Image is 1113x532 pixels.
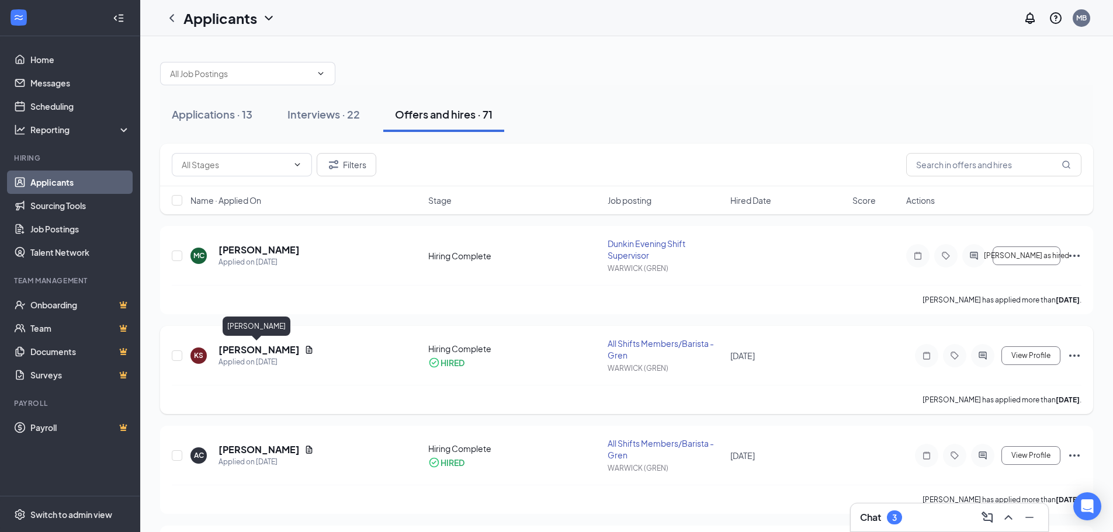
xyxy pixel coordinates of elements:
[193,251,204,260] div: MC
[219,456,314,468] div: Applied on [DATE]
[30,194,130,217] a: Sourcing Tools
[30,241,130,264] a: Talent Network
[441,457,464,468] div: HIRED
[219,356,314,368] div: Applied on [DATE]
[219,343,300,356] h5: [PERSON_NAME]
[939,251,953,260] svg: Tag
[304,345,314,354] svg: Document
[30,416,130,439] a: PayrollCrown
[14,124,26,135] svg: Analysis
[948,351,962,360] svg: Tag
[428,194,452,206] span: Stage
[730,450,755,461] span: [DATE]
[317,153,376,176] button: Filter Filters
[1056,295,1080,304] b: [DATE]
[860,511,881,524] h3: Chat
[170,67,311,80] input: All Job Postings
[730,350,755,361] span: [DATE]
[30,48,130,71] a: Home
[1067,349,1081,363] svg: Ellipses
[223,317,290,336] div: [PERSON_NAME]
[993,246,1060,265] button: [PERSON_NAME] as hired
[219,443,300,456] h5: [PERSON_NAME]
[14,276,128,286] div: Team Management
[395,107,493,121] div: Offers and hires · 71
[967,251,981,260] svg: ActiveChat
[1073,492,1101,520] div: Open Intercom Messenger
[948,451,962,460] svg: Tag
[999,508,1018,527] button: ChevronUp
[980,510,994,524] svg: ComposeMessage
[183,8,257,28] h1: Applicants
[165,11,179,25] svg: ChevronLeft
[428,343,601,354] div: Hiring Complete
[219,244,300,256] h5: [PERSON_NAME]
[30,317,130,340] a: TeamCrown
[190,194,261,206] span: Name · Applied On
[441,357,464,368] div: HIRED
[30,293,130,317] a: OnboardingCrown
[428,457,440,468] svg: CheckmarkCircle
[30,509,112,520] div: Switch to admin view
[852,194,876,206] span: Score
[608,463,723,473] div: WARWICK (GREN)
[304,445,314,454] svg: Document
[923,295,1081,305] p: [PERSON_NAME] has applied more than .
[293,160,302,169] svg: ChevronDown
[14,153,128,163] div: Hiring
[172,107,252,121] div: Applications · 13
[30,217,130,241] a: Job Postings
[923,495,1081,505] p: [PERSON_NAME] has applied more than .
[923,395,1081,405] p: [PERSON_NAME] has applied more than .
[608,263,723,273] div: WARWICK (GREN)
[1001,346,1060,365] button: View Profile
[1020,508,1039,527] button: Minimize
[1062,160,1071,169] svg: MagnifyingGlass
[194,350,203,360] div: KS
[287,107,360,121] div: Interviews · 22
[30,171,130,194] a: Applicants
[1001,446,1060,465] button: View Profile
[892,513,897,523] div: 3
[30,71,130,95] a: Messages
[30,363,130,387] a: SurveysCrown
[1056,395,1080,404] b: [DATE]
[608,363,723,373] div: WARWICK (GREN)
[428,357,440,368] svg: CheckmarkCircle
[984,252,1069,260] span: [PERSON_NAME] as hired
[30,340,130,363] a: DocumentsCrown
[13,12,25,23] svg: WorkstreamLogo
[194,450,204,460] div: AC
[30,124,131,135] div: Reporting
[608,338,723,361] div: All Shifts Members/Barista - Gren
[911,251,925,260] svg: Note
[428,250,601,262] div: Hiring Complete
[608,238,723,261] div: Dunkin Evening Shift Supervisor
[219,256,300,268] div: Applied on [DATE]
[1049,11,1063,25] svg: QuestionInfo
[1022,510,1036,524] svg: Minimize
[262,11,276,25] svg: ChevronDown
[428,443,601,454] div: Hiring Complete
[920,351,934,360] svg: Note
[1056,495,1080,504] b: [DATE]
[608,194,651,206] span: Job posting
[316,69,325,78] svg: ChevronDown
[978,508,997,527] button: ComposeMessage
[730,194,771,206] span: Hired Date
[906,194,935,206] span: Actions
[1023,11,1037,25] svg: Notifications
[30,95,130,118] a: Scheduling
[920,451,934,460] svg: Note
[1011,352,1050,360] span: View Profile
[906,153,1081,176] input: Search in offers and hires
[608,437,723,461] div: All Shifts Members/Barista - Gren
[1067,448,1081,463] svg: Ellipses
[327,158,341,172] svg: Filter
[976,451,990,460] svg: ActiveChat
[1067,249,1081,263] svg: Ellipses
[976,351,990,360] svg: ActiveChat
[113,12,124,24] svg: Collapse
[1076,13,1087,23] div: MB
